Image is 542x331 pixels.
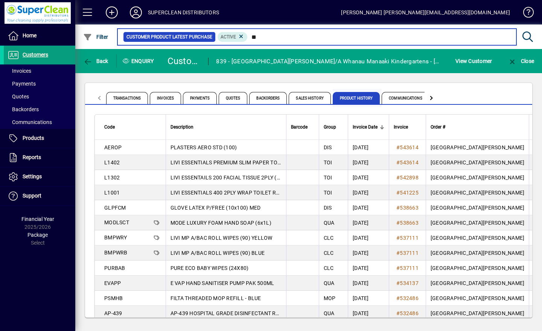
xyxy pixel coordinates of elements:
[426,170,529,185] td: [GEOGRAPHIC_DATA][PERSON_NAME]
[382,92,429,104] span: Communications
[221,34,236,40] span: Active
[23,193,41,199] span: Support
[396,235,400,241] span: #
[348,261,389,276] td: [DATE]
[171,190,298,196] span: LIVI ESSENTIALS 400 2PLY WRAP TOILET ROLL (48)
[104,123,161,131] div: Code
[291,123,308,131] span: Barcode
[348,170,389,185] td: [DATE]
[348,215,389,230] td: [DATE]
[81,30,110,44] button: Filter
[396,144,400,150] span: #
[400,175,419,181] span: 542898
[104,234,127,241] span: BMPWRY
[506,54,536,68] button: Close
[100,6,124,19] button: Add
[183,92,217,104] span: Payments
[324,175,332,181] span: TOI
[104,310,122,316] span: AP-439
[324,220,335,226] span: QUA
[426,200,529,215] td: [GEOGRAPHIC_DATA][PERSON_NAME]
[23,52,48,58] span: Customers
[148,6,219,18] div: SUPERCLEAN DISTRIBUTORS
[83,58,108,64] span: Back
[75,54,117,68] app-page-header-button: Back
[426,261,529,276] td: [GEOGRAPHIC_DATA][PERSON_NAME]
[324,123,344,131] div: Group
[348,200,389,215] td: [DATE]
[324,159,332,165] span: TOI
[400,159,419,165] span: 543614
[104,159,120,165] span: L1402
[348,291,389,306] td: [DATE]
[21,216,54,222] span: Financial Year
[324,235,334,241] span: CLC
[104,265,125,271] span: PURBAB
[104,144,122,150] span: AEROP
[353,123,384,131] div: Invoice Date
[396,175,400,181] span: #
[341,6,510,18] div: [PERSON_NAME] [PERSON_NAME][EMAIL_ADDRESS][DOMAIN_NAME]
[394,123,421,131] div: Invoice
[8,106,39,112] span: Backorders
[4,116,75,129] a: Communications
[171,280,274,286] span: E VAP HAND SANITISER PUMP PAK 500ML
[171,175,285,181] span: LIVI ESSENTAILS 200 FACIAL TISSUE 2PLY (30)
[400,220,419,226] span: 538663
[171,205,261,211] span: GLOVE LATEX P/FREE (10x100) MED
[4,90,75,103] a: Quotes
[431,123,445,131] span: Order #
[23,32,37,38] span: Home
[4,187,75,205] a: Support
[426,185,529,200] td: [GEOGRAPHIC_DATA][PERSON_NAME]
[426,276,529,291] td: [GEOGRAPHIC_DATA][PERSON_NAME]
[171,220,271,226] span: MODE LUXURY FOAM HAND SOAP (6x1L)
[324,190,332,196] span: TOI
[348,155,389,170] td: [DATE]
[400,265,419,271] span: 537111
[324,250,334,256] span: CLC
[171,123,193,131] span: Description
[394,234,421,242] a: #537111
[400,235,419,241] span: 537111
[396,220,400,226] span: #
[324,123,336,131] span: Group
[8,68,31,74] span: Invoices
[426,245,529,261] td: [GEOGRAPHIC_DATA][PERSON_NAME]
[348,140,389,155] td: [DATE]
[23,154,41,160] span: Reports
[324,280,335,286] span: QUA
[104,190,120,196] span: L1001
[400,295,419,301] span: 532486
[455,55,492,67] span: View Customer
[4,64,75,77] a: Invoices
[4,103,75,116] a: Backorders
[167,55,201,67] div: Customer
[500,54,542,68] app-page-header-button: Close enquiry
[324,144,332,150] span: DIS
[348,245,389,261] td: [DATE]
[171,123,282,131] div: Description
[394,219,421,227] a: #538663
[83,34,108,40] span: Filter
[218,32,248,42] mat-chip: Product Activation Status: Active
[171,265,249,271] span: PURE ECO BABY WIPES (24X80)
[8,81,36,87] span: Payments
[426,306,529,321] td: [GEOGRAPHIC_DATA][PERSON_NAME]
[171,310,289,316] span: AP-439 HOSPITAL GRADE DISINFECTANT RTU 5L
[289,92,330,104] span: Sales History
[324,295,336,301] span: MOP
[348,230,389,245] td: [DATE]
[348,276,389,291] td: [DATE]
[333,92,380,104] span: Product History
[396,190,400,196] span: #
[104,295,123,301] span: PSMHB
[104,219,129,225] span: MODLSCT
[396,310,400,316] span: #
[171,159,309,165] span: LIVI ESSENTIALS PREMIUM SLIM PAPER TOWELS (4000)
[394,123,408,131] span: Invoice
[117,55,162,67] div: Enquiry
[396,250,400,256] span: #
[353,123,378,131] span: Invoice Date
[400,190,419,196] span: 541225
